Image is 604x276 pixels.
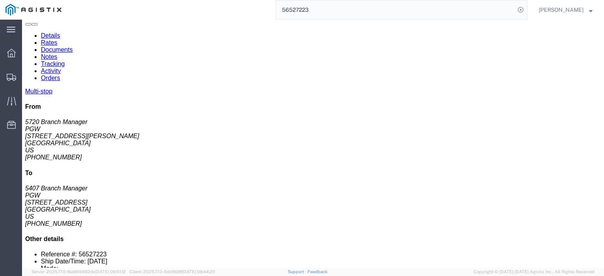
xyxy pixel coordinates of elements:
a: Support [288,269,308,274]
span: Copyright © [DATE]-[DATE] Agistix Inc., All Rights Reserved [473,269,595,275]
span: Jesse Jordan [539,5,584,14]
span: [DATE] 09:51:12 [95,269,126,274]
img: logo [6,4,61,16]
span: Client: 2025.17.0-5dd568f [129,269,215,274]
span: [DATE] 08:44:20 [182,269,215,274]
iframe: FS Legacy Container [22,20,604,268]
a: Feedback [308,269,328,274]
span: Server: 2025.17.0-16a969492de [31,269,126,274]
button: [PERSON_NAME] [538,5,593,15]
input: Search for shipment number, reference number [276,0,515,19]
